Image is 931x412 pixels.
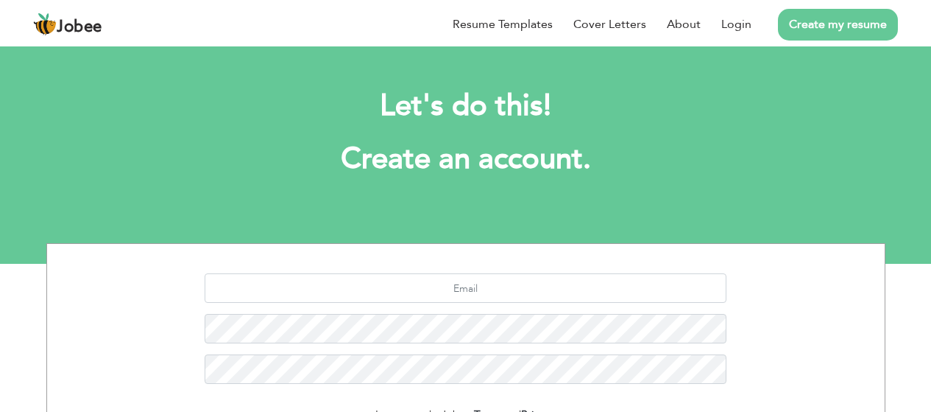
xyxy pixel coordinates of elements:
img: jobee.io [33,13,57,36]
h1: Create an account. [68,140,863,178]
a: Jobee [33,13,102,36]
a: About [667,15,701,33]
a: Resume Templates [453,15,553,33]
a: Login [721,15,751,33]
span: Jobee [57,19,102,35]
input: Email [205,273,726,303]
h2: Let's do this! [68,87,863,125]
a: Cover Letters [573,15,646,33]
a: Create my resume [778,9,898,41]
